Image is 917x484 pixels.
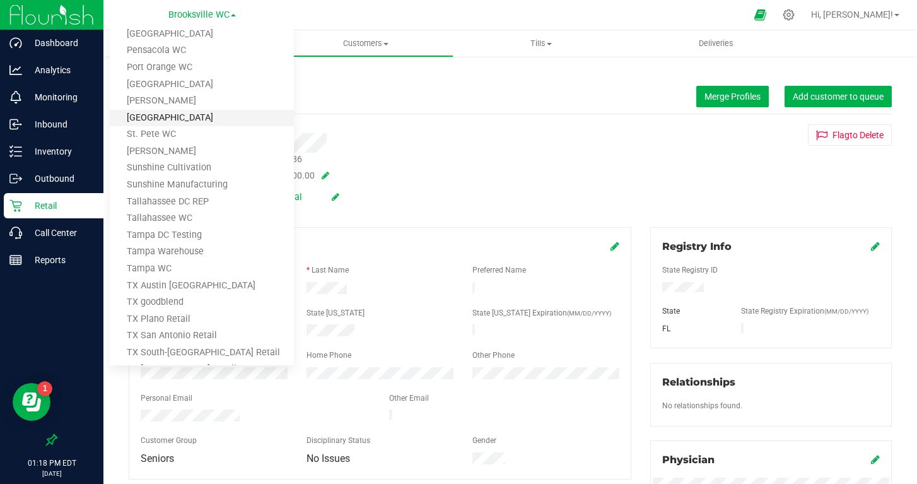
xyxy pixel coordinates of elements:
label: State [US_STATE] [307,307,365,319]
a: [GEOGRAPHIC_DATA] [110,76,294,93]
iframe: Resource center [13,383,50,421]
p: Reports [22,252,98,268]
p: Call Center [22,225,98,240]
p: Monitoring [22,90,98,105]
inline-svg: Monitoring [9,91,22,103]
span: Medical [269,191,319,204]
a: Tampa Warehouse [110,244,294,261]
a: [GEOGRAPHIC_DATA] [110,26,294,43]
p: 01:18 PM EDT [6,457,98,469]
span: $100.00 [282,170,315,180]
iframe: Resource center unread badge [37,381,52,396]
a: TX Plano Retail [110,311,294,328]
a: [PERSON_NAME] [110,143,294,160]
inline-svg: Outbound [9,172,22,185]
label: Personal Email [141,393,192,404]
span: Deliveries [682,38,751,49]
span: Brooksville WC [168,9,230,20]
label: No relationships found. [662,400,742,411]
label: Other Email [389,393,429,404]
inline-svg: Inbound [9,118,22,131]
inline-svg: Call Center [9,227,22,239]
span: No Issues [307,452,350,464]
span: Relationships [662,376,735,388]
a: TX Austin [GEOGRAPHIC_DATA] [110,278,294,295]
a: Port Orange WC [110,59,294,76]
a: Sunshine Manufacturing [110,177,294,194]
span: Registry Info [662,240,732,252]
a: Tallahassee WC [110,210,294,227]
p: Dashboard [22,35,98,50]
a: [GEOGRAPHIC_DATA] [110,110,294,127]
a: [PERSON_NAME] [110,93,294,110]
div: State [653,305,732,317]
label: Home Phone [307,350,351,361]
a: TX San Antonio Retail [110,328,294,345]
button: Flagto Delete [808,124,892,146]
a: Pensacola WC [110,42,294,59]
span: Tills [454,38,628,49]
label: Customer Group [141,435,197,446]
p: Retail [22,198,98,213]
a: Deliveries [629,30,804,57]
button: Add customer to queue [785,86,892,107]
a: Sunshine Cultivation [110,160,294,177]
span: Hi, [PERSON_NAME]! [811,9,893,20]
inline-svg: Retail [9,199,22,212]
a: St. Pete WC [110,126,294,143]
inline-svg: Dashboard [9,37,22,49]
inline-svg: Reports [9,254,22,266]
a: TX goodblend [110,294,294,311]
a: TX [PERSON_NAME] Retail [110,361,294,378]
div: Manage settings [781,9,797,21]
label: Preferred Name [472,264,526,276]
span: (MM/DD/YYYY) [567,310,611,317]
inline-svg: Inventory [9,145,22,158]
span: Seniors [141,452,174,464]
span: (MM/DD/YYYY) [824,308,868,315]
a: Tampa WC [110,261,294,278]
p: Inbound [22,117,98,132]
button: Merge Profiles [696,86,769,107]
p: Inventory [22,144,98,159]
span: Merge Profiles [704,91,761,102]
a: Tallahassee DC REP [110,194,294,211]
a: Tampa DC Testing [110,227,294,244]
label: Gender [472,435,496,446]
div: FL [653,323,732,334]
a: Purchases [103,30,279,57]
label: Other Phone [472,350,515,361]
a: TX South-[GEOGRAPHIC_DATA] Retail [110,345,294,362]
label: Last Name [312,264,349,276]
p: [DATE] [6,469,98,478]
label: State Registry ID [662,264,718,276]
p: Outbound [22,171,98,186]
label: Disciplinary Status [307,435,370,446]
span: Purchases [103,38,279,49]
label: Pin the sidebar to full width on large screens [45,434,58,446]
label: State [US_STATE] Expiration [472,307,611,319]
span: Open Ecommerce Menu [746,3,774,27]
a: Tills [453,30,629,57]
span: Customers [279,38,453,49]
a: Customers [279,30,454,57]
div: Credit Available: [219,169,592,182]
p: Analytics [22,62,98,78]
span: Add customer to queue [793,91,884,102]
inline-svg: Analytics [9,64,22,76]
span: Physician [662,454,715,466]
label: State Registry Expiration [741,305,868,317]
